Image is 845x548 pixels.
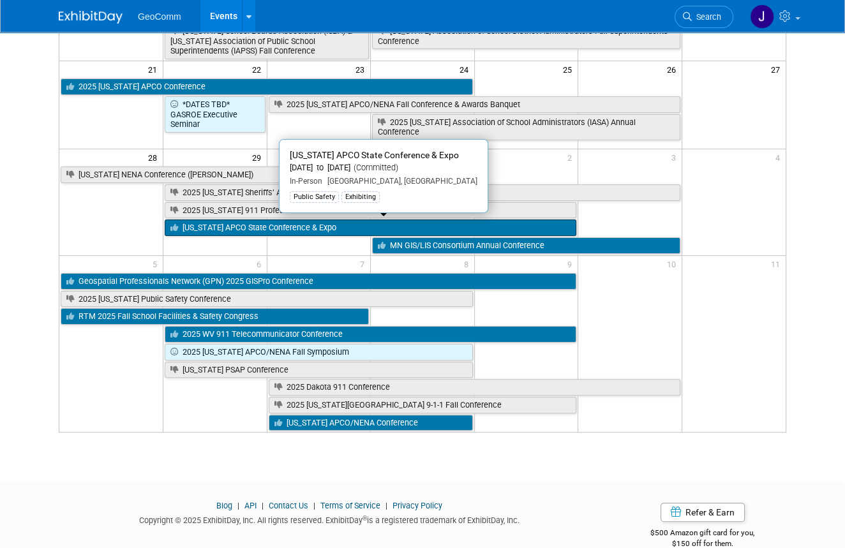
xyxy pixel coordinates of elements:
span: [GEOGRAPHIC_DATA], [GEOGRAPHIC_DATA] [322,177,477,186]
span: (Committed) [350,163,398,172]
span: 25 [562,61,578,77]
sup: ® [363,515,367,522]
a: 2025 WV 911 Telecommunicator Conference [165,326,576,343]
a: [US_STATE] Association of School District Administrators Fall Superintendents Conference [372,23,680,49]
a: 2025 [US_STATE] APCO/NENA Fall Symposium [165,344,473,360]
span: [US_STATE] APCO State Conference & Expo [290,150,459,160]
a: Geospatial Professionals Network (GPN) 2025 GISPro Conference [61,273,576,290]
a: RTM 2025 Fall School Facilities & Safety Congress [61,308,369,325]
a: API [244,501,257,510]
a: [US_STATE] NENA Conference ([PERSON_NAME]) [61,167,473,183]
span: 9 [566,256,578,272]
a: [US_STATE] APCO/NENA Conference [269,415,473,431]
span: 6 [255,256,267,272]
span: | [382,501,391,510]
span: 22 [251,61,267,77]
a: [US_STATE] APCO State Conference & Expo [165,219,576,236]
span: GeoComm [138,11,181,22]
span: 3 [670,149,682,165]
span: 28 [147,149,163,165]
span: 23 [354,61,370,77]
div: [DATE] to [DATE] [290,163,477,174]
a: 2025 [US_STATE] Sheriffs’ Association Annual Training Conference & Exposition [165,184,680,201]
span: 24 [458,61,474,77]
span: 5 [151,256,163,272]
a: MN GIS/LIS Consortium Annual Conference [372,237,680,254]
a: 2025 [US_STATE] Public Safety Conference [61,291,473,307]
a: 2025 [US_STATE] 911 Professionals Conference [165,202,576,219]
img: John Shanks [750,4,774,29]
a: 2025 [US_STATE] APCO Conference [61,78,473,95]
a: 2025 [US_STATE][GEOGRAPHIC_DATA] 9-1-1 Fall Conference [269,397,577,413]
span: 8 [463,256,474,272]
a: 2025 [US_STATE] Association of School Administrators (IASA) Annual Conference [372,114,680,140]
span: 27 [770,61,786,77]
a: Blog [216,501,232,510]
a: *DATES TBD* GASROE Executive Seminar [165,96,265,133]
div: Exhibiting [341,191,380,203]
a: Privacy Policy [393,501,442,510]
span: 29 [251,149,267,165]
a: 2025 [US_STATE] APCO/NENA Fall Conference & Awards Banquet [269,96,680,113]
span: | [310,501,318,510]
span: 7 [359,256,370,272]
div: Public Safety [290,191,339,203]
a: [US_STATE] PSAP Conference [165,362,473,378]
span: 2 [566,149,578,165]
span: 26 [666,61,682,77]
span: 4 [774,149,786,165]
a: [US_STATE] School Boards Association (ISBA) & [US_STATE] Association of Public School Superintend... [165,23,369,59]
a: Refer & Earn [661,503,745,522]
div: Copyright © 2025 ExhibitDay, Inc. All rights reserved. ExhibitDay is a registered trademark of Ex... [59,512,600,526]
span: | [258,501,267,510]
span: 11 [770,256,786,272]
a: Contact Us [269,501,308,510]
span: 10 [666,256,682,272]
span: In-Person [290,177,322,186]
span: 21 [147,61,163,77]
a: 2025 Dakota 911 Conference [269,379,680,396]
a: Terms of Service [320,501,380,510]
span: Search [692,12,721,22]
img: ExhibitDay [59,11,123,24]
a: Search [675,6,733,28]
span: | [234,501,243,510]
